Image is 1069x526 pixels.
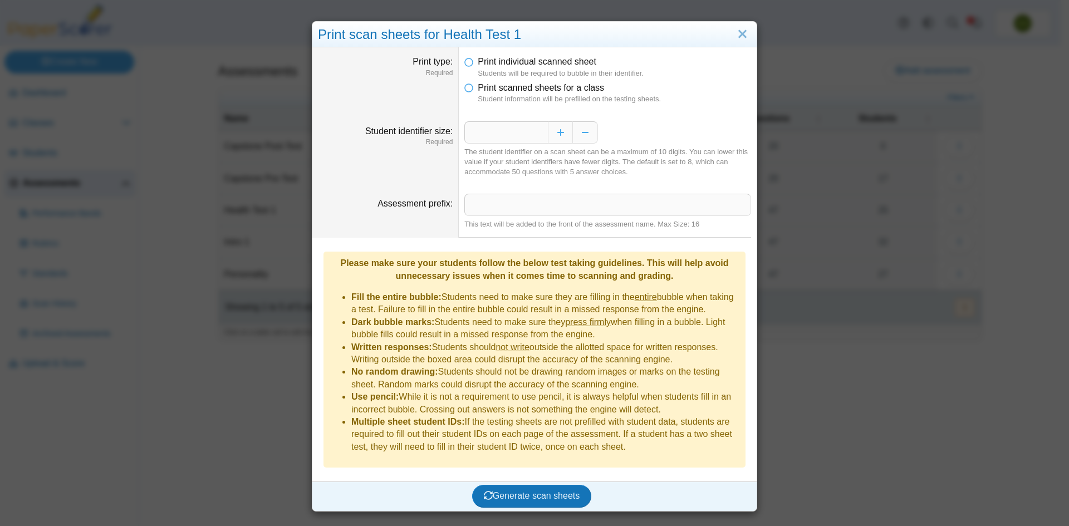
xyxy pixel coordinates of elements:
[351,341,740,366] li: Students should outside the allotted space for written responses. Writing outside the boxed area ...
[635,292,657,302] u: entire
[351,416,740,453] li: If the testing sheets are not prefilled with student data, students are required to fill out thei...
[351,291,740,316] li: Students need to make sure they are filling in the bubble when taking a test. Failure to fill in ...
[318,68,453,78] dfn: Required
[478,94,751,104] dfn: Student information will be prefilled on the testing sheets.
[312,22,757,48] div: Print scan sheets for Health Test 1
[484,491,580,500] span: Generate scan sheets
[478,83,604,92] span: Print scanned sheets for a class
[351,391,740,416] li: While it is not a requirement to use pencil, it is always helpful when students fill in an incorr...
[365,126,453,136] label: Student identifier size
[478,68,751,78] dfn: Students will be required to bubble in their identifier.
[351,366,740,391] li: Students should not be drawing random images or marks on the testing sheet. Random marks could di...
[565,317,611,327] u: press firmly
[413,57,453,66] label: Print type
[472,485,592,507] button: Generate scan sheets
[351,342,432,352] b: Written responses:
[318,137,453,147] dfn: Required
[351,417,465,426] b: Multiple sheet student IDs:
[351,367,438,376] b: No random drawing:
[548,121,573,144] button: Increase
[340,258,728,280] b: Please make sure your students follow the below test taking guidelines. This will help avoid unne...
[351,392,399,401] b: Use pencil:
[478,57,596,66] span: Print individual scanned sheet
[351,292,442,302] b: Fill the entire bubble:
[351,317,434,327] b: Dark bubble marks:
[464,219,751,229] div: This text will be added to the front of the assessment name. Max Size: 16
[377,199,453,208] label: Assessment prefix
[464,147,751,178] div: The student identifier on a scan sheet can be a maximum of 10 digits. You can lower this value if...
[734,25,751,44] a: Close
[351,316,740,341] li: Students need to make sure they when filling in a bubble. Light bubble fills could result in a mi...
[573,121,598,144] button: Decrease
[496,342,529,352] u: not write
